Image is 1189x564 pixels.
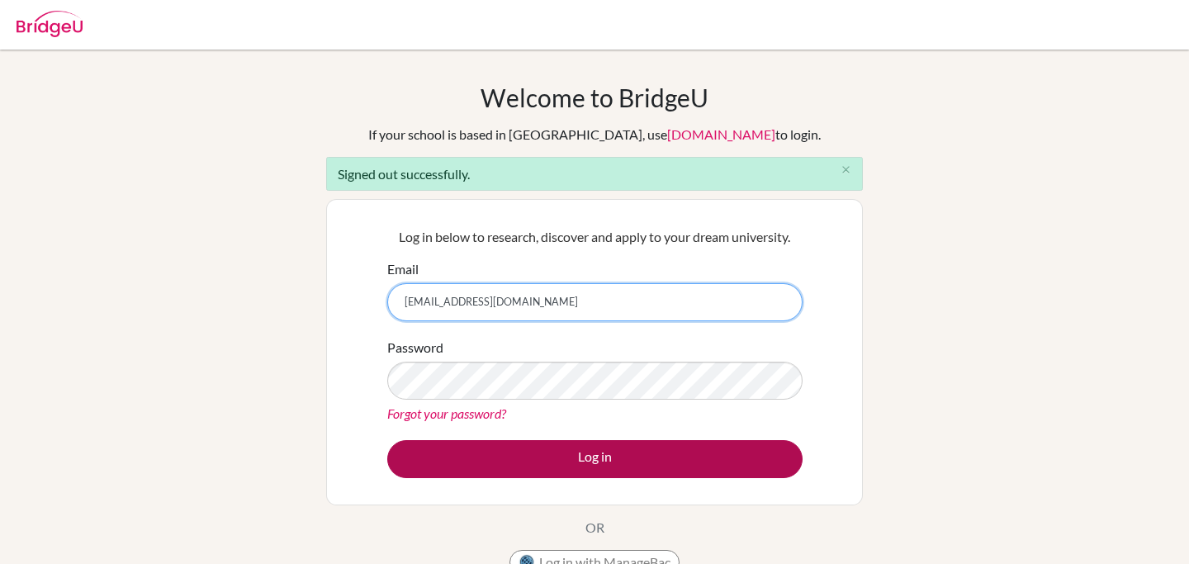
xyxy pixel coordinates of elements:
[667,126,775,142] a: [DOMAIN_NAME]
[840,164,852,176] i: close
[585,518,604,538] p: OR
[368,125,821,145] div: If your school is based in [GEOGRAPHIC_DATA], use to login.
[829,158,862,182] button: Close
[387,259,419,279] label: Email
[326,157,863,191] div: Signed out successfully.
[387,338,443,358] label: Password
[481,83,708,112] h1: Welcome to BridgeU
[387,227,803,247] p: Log in below to research, discover and apply to your dream university.
[387,405,506,421] a: Forgot your password?
[387,440,803,478] button: Log in
[17,11,83,37] img: Bridge-U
